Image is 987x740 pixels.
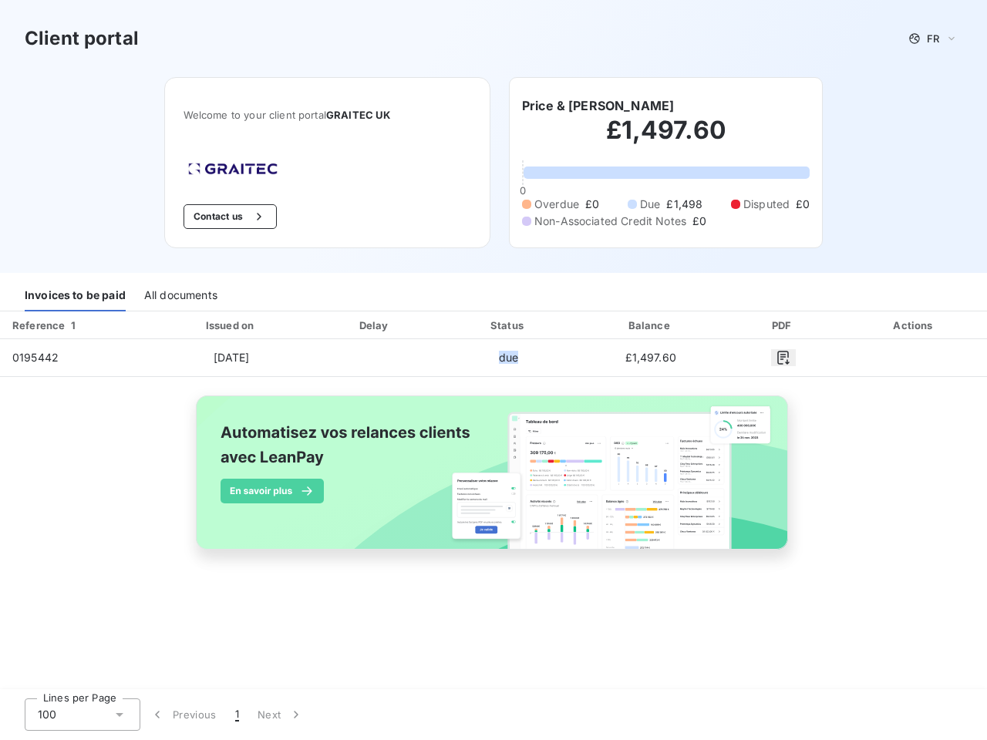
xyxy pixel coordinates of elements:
div: Issued on [156,318,307,333]
span: 0195442 [12,351,59,364]
span: due [499,351,518,364]
span: Non-Associated Credit Notes [534,214,686,229]
button: Previous [140,698,226,731]
span: GRAITEC UK [326,109,391,121]
button: 1 [226,698,248,731]
img: Company logo [184,158,282,180]
h2: £1,497.60 [522,115,810,161]
span: 1 [71,319,76,331]
h3: Client portal [25,25,139,52]
span: Overdue [534,197,579,212]
div: Invoices to be paid [25,279,126,311]
div: All documents [144,279,217,311]
span: 0 [520,184,526,197]
span: 100 [38,707,56,722]
span: £0 [796,197,810,212]
button: Contact us [184,204,277,229]
span: £1,498 [666,197,702,212]
div: Actions [845,318,984,333]
span: £0 [692,214,706,229]
span: Disputed [743,197,790,212]
span: FR [927,32,939,45]
button: Next [248,698,313,731]
div: PDF [728,318,839,333]
span: £1,497.60 [625,351,676,364]
div: Status [443,318,574,333]
h6: Price & [PERSON_NAME] [522,96,674,115]
div: Balance [580,318,722,333]
div: Delay [313,318,437,333]
div: Reference [12,319,65,331]
span: £0 [585,197,599,212]
span: Welcome to your client portal [184,109,471,121]
img: banner [182,386,805,576]
span: 1 [235,708,239,721]
span: Due [640,197,660,212]
span: [DATE] [214,351,250,364]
